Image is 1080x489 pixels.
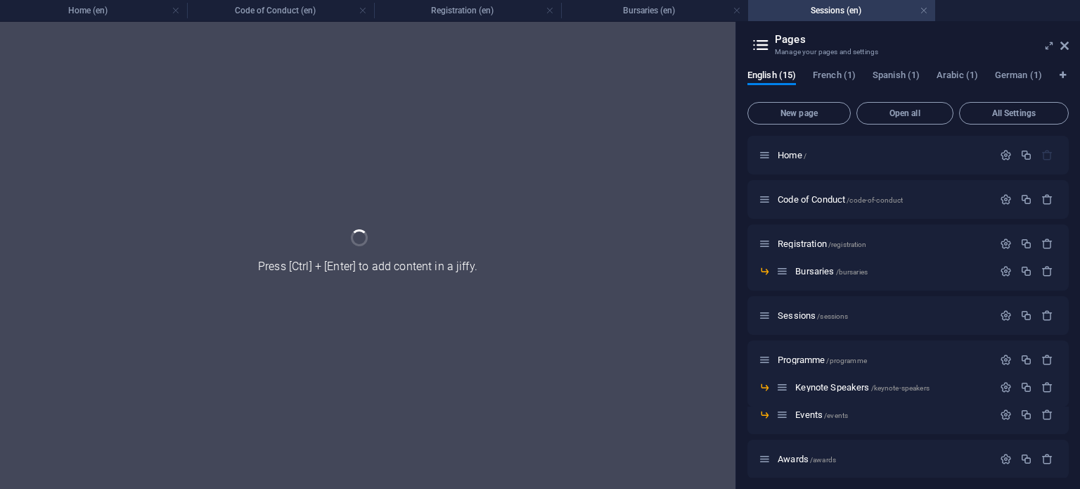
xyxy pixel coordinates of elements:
[778,239,866,249] span: Registration
[1020,149,1032,161] div: Duplicate
[1020,238,1032,250] div: Duplicate
[187,3,374,18] h4: Code of Conduct (en)
[1020,453,1032,465] div: Duplicate
[775,46,1041,58] h3: Manage your pages and settings
[959,102,1069,125] button: All Settings
[836,268,868,276] span: /bursaries
[1041,310,1053,322] div: Remove
[374,3,561,18] h4: Registration (en)
[791,410,993,419] div: Events/events
[1041,149,1053,161] div: The startpage cannot be deleted
[773,239,993,248] div: Registration/registration
[1000,238,1012,250] div: Settings
[773,195,993,204] div: Code of Conduct/code-of-conduct
[965,109,1062,118] span: All Settings
[775,33,1069,46] h2: Pages
[813,67,856,87] span: French (1)
[1041,354,1053,366] div: Remove
[1000,149,1012,161] div: Settings
[1000,193,1012,205] div: Settings
[747,67,796,87] span: English (15)
[1020,265,1032,277] div: Duplicate
[828,241,867,248] span: /registration
[795,266,868,277] span: Bursaries
[1041,193,1053,205] div: Remove
[778,194,903,205] span: Code of Conduct
[817,312,848,320] span: /sessions
[1000,381,1012,393] div: Settings
[847,196,903,204] span: /code-of-conduct
[1020,381,1032,393] div: Duplicate
[824,412,848,419] span: /events
[778,355,867,365] span: Click to open page
[795,382,930,393] span: Click to open page
[773,151,993,160] div: Home/
[778,310,848,321] span: Sessions
[810,456,836,464] span: /awards
[1000,310,1012,322] div: Settings
[804,152,806,160] span: /
[561,3,748,18] h4: Bursaries (en)
[791,267,993,276] div: Bursaries/bursaries
[747,102,851,125] button: New page
[1000,453,1012,465] div: Settings
[1041,265,1053,277] div: Remove
[773,311,993,320] div: Sessions/sessions
[754,109,844,118] span: New page
[1041,453,1053,465] div: Remove
[1000,409,1012,421] div: Settings
[795,409,848,420] span: Click to open page
[778,454,836,464] span: Click to open page
[1020,409,1032,421] div: Duplicate
[863,109,947,118] span: Open all
[1041,238,1053,250] div: Remove
[856,102,953,125] button: Open all
[773,355,993,364] div: Programme/programme
[778,150,806,160] span: Click to open page
[1041,381,1053,393] div: Remove
[791,383,993,392] div: Keynote Speakers/keynote-speakers
[1041,409,1053,421] div: Remove
[1000,354,1012,366] div: Settings
[1020,354,1032,366] div: Duplicate
[995,67,1042,87] span: German (1)
[1000,265,1012,277] div: Settings
[871,384,930,392] span: /keynote-speakers
[1020,193,1032,205] div: Duplicate
[937,67,978,87] span: Arabic (1)
[1020,310,1032,322] div: Duplicate
[873,67,920,87] span: Spanish (1)
[747,70,1069,96] div: Language Tabs
[826,357,866,364] span: /programme
[748,3,935,18] h4: Sessions (en)
[773,455,993,464] div: Awards/awards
